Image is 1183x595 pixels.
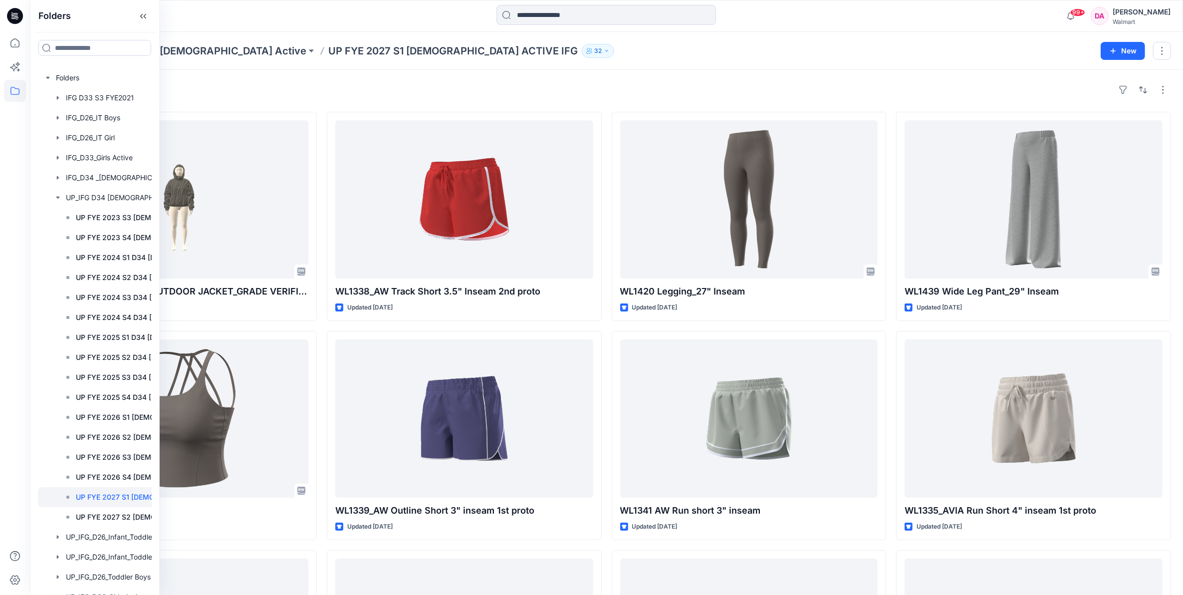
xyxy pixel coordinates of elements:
[917,302,962,313] p: Updated [DATE]
[582,44,614,58] button: 32
[328,44,578,58] p: UP FYE 2027 S1 [DEMOGRAPHIC_DATA] ACTIVE IFG
[620,339,878,498] a: WL1341 AW Run short 3" inseam
[620,120,878,279] a: WL1420 Legging_27" Inseam
[76,451,182,463] p: UP FYE 2026 S3 [DEMOGRAPHIC_DATA] ACTIVE IFG
[76,511,182,523] p: UP FYE 2027 S2 [DEMOGRAPHIC_DATA] ACTIVE IFG
[50,339,308,498] a: WL1134 BRA TANK
[50,504,308,518] p: WL1134 BRA TANK
[335,120,593,279] a: WL1338_AW Track Short 3.5" Inseam 2nd proto
[905,285,1163,298] p: WL1439 Wide Leg Pant_29" Inseam
[76,292,182,303] p: UP FYE 2024 S3 D34 [DEMOGRAPHIC_DATA] Active IFG
[905,339,1163,498] a: WL1335_AVIA Run Short 4" inseam 1st proto
[76,471,182,483] p: UP FYE 2026 S4 [DEMOGRAPHIC_DATA] ACTIVE IFG
[76,212,182,224] p: UP FYE 2023 S3 [DEMOGRAPHIC_DATA] Active IFG
[76,411,182,423] p: UP FYE 2026 S1 [DEMOGRAPHIC_DATA] ACTIVE IFG
[76,272,182,284] p: UP FYE 2024 S2 D34 [DEMOGRAPHIC_DATA] Active IFG
[905,504,1163,518] p: WL1335_AVIA Run Short 4" inseam 1st proto
[620,504,878,518] p: WL1341 AW Run short 3" inseam
[76,431,182,443] p: UP FYE 2026 S2 [DEMOGRAPHIC_DATA] ACTIVE IFG
[905,120,1163,279] a: WL1439 Wide Leg Pant_29" Inseam
[1113,6,1171,18] div: [PERSON_NAME]
[335,339,593,498] a: WL1339_AW Outline Short 3" inseam 1st proto
[76,311,182,323] p: UP FYE 2024 S4 D34 [DEMOGRAPHIC_DATA] Active IFG
[76,391,182,403] p: UP FYE 2025 S4 D34 [DEMOGRAPHIC_DATA] Active IFG
[347,302,393,313] p: Updated [DATE]
[76,491,182,503] p: UP FYE 2027 S1 [DEMOGRAPHIC_DATA] ACTIVE IFG
[76,232,182,244] p: UP FYE 2023 S4 [DEMOGRAPHIC_DATA] Active IFG
[1101,42,1145,60] button: New
[76,371,182,383] p: UP FYE 2025 S3 D34 [DEMOGRAPHIC_DATA] Active IFG
[76,331,182,343] p: UP FYE 2025 S1 D34 [DEMOGRAPHIC_DATA] Active IFG
[99,44,306,58] a: UP_IFG D34 [DEMOGRAPHIC_DATA] Active
[1091,7,1109,25] div: DA
[76,252,182,264] p: UP FYE 2024 S1 D34 [DEMOGRAPHIC_DATA] Active IFG
[347,522,393,532] p: Updated [DATE]
[76,351,182,363] p: UP FYE 2025 S2 D34 [DEMOGRAPHIC_DATA] Active IFG
[632,302,678,313] p: Updated [DATE]
[1070,8,1085,16] span: 99+
[917,522,962,532] p: Updated [DATE]
[50,285,308,298] p: HQ024225 (WL1518) – OUTDOOR JACKET_GRADE VERIFICATION
[1113,18,1171,25] div: Walmart
[335,285,593,298] p: WL1338_AW Track Short 3.5" Inseam 2nd proto
[620,285,878,298] p: WL1420 Legging_27" Inseam
[594,45,602,56] p: 32
[50,120,308,279] a: HQ024225 (WL1518) – OUTDOOR JACKET_GRADE VERIFICATION
[632,522,678,532] p: Updated [DATE]
[335,504,593,518] p: WL1339_AW Outline Short 3" inseam 1st proto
